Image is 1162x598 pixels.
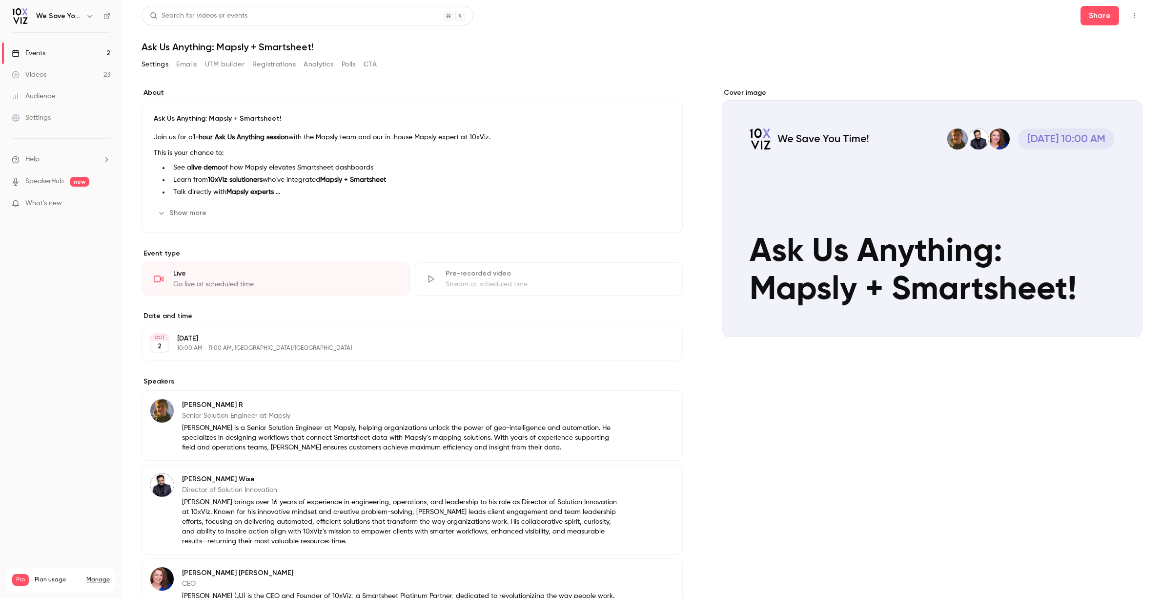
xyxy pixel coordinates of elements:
[176,57,197,72] button: Emails
[150,399,174,423] img: Nick R
[142,57,168,72] button: Settings
[182,485,619,495] p: Director of Solution Innovation
[722,88,1142,98] label: Cover image
[36,11,82,21] h6: We Save You Time!
[25,176,64,187] a: SpeakerHub
[722,88,1142,337] section: Cover image
[142,377,683,386] label: Speakers
[142,262,410,296] div: LiveGo live at scheduled time
[35,576,81,584] span: Plan usage
[182,423,619,452] p: [PERSON_NAME] is a Senior Solution Engineer at Mapsly, helping organizations unlock the power of ...
[12,70,46,80] div: Videos
[142,88,683,98] label: About
[158,342,162,351] p: 2
[342,57,356,72] button: Polls
[182,400,619,410] p: [PERSON_NAME] R
[150,473,174,497] img: Dustin Wise
[177,334,631,343] p: [DATE]
[142,41,1142,53] h1: Ask Us Anything: Mapsly + Smartsheet!
[414,262,682,296] div: Pre-recorded videoStream at scheduled time
[364,57,377,72] button: CTA
[25,154,40,165] span: Help
[151,334,168,341] div: OCT
[182,568,619,578] p: [PERSON_NAME] [PERSON_NAME]
[191,164,222,171] strong: live demo
[182,579,619,589] p: CEO
[182,474,619,484] p: [PERSON_NAME] Wise
[193,134,288,141] strong: 1-hour Ask Us Anything session
[173,279,398,289] div: Go live at scheduled time
[12,48,45,58] div: Events
[154,147,671,159] p: This is your chance to:
[70,177,89,187] span: new
[169,163,671,173] li: See a of how Mapsly elevates Smartsheet dashboards
[12,91,55,101] div: Audience
[12,574,29,586] span: Pro
[154,131,671,143] p: Join us for a with the Mapsly team and our in-house Mapsly expert at 10xViz.
[12,8,28,24] img: We Save You Time!
[142,249,683,258] p: Event type
[169,175,671,185] li: Learn from who’ve integrated
[182,411,619,421] p: Senior Solution Engineer at Mapsly
[142,465,683,555] div: Dustin Wise[PERSON_NAME] WiseDirector of Solution Innovation[PERSON_NAME] brings over 16 years of...
[252,57,296,72] button: Registrations
[99,199,110,208] iframe: Noticeable Trigger
[226,189,274,195] strong: Mapsly experts
[142,390,683,461] div: Nick R[PERSON_NAME] RSenior Solution Engineer at Mapsly[PERSON_NAME] is a Senior Solution Enginee...
[25,198,62,209] span: What's new
[150,11,247,21] div: Search for videos or events
[86,576,110,584] a: Manage
[205,57,245,72] button: UTM builder
[446,279,670,289] div: Stream at scheduled time
[446,269,670,278] div: Pre-recorded video
[304,57,334,72] button: Analytics
[173,269,398,278] div: Live
[12,154,110,165] li: help-dropdown-opener
[150,567,174,591] img: Jennifer Jones
[142,311,683,321] label: Date and time
[177,344,631,352] p: 10:00 AM - 11:00 AM, [GEOGRAPHIC_DATA]/[GEOGRAPHIC_DATA]
[154,205,212,221] button: Show more
[208,176,263,183] strong: 10xViz solutioners
[182,497,619,546] p: [PERSON_NAME] brings over 16 years of experience in engineering, operations, and leadership to hi...
[12,113,51,123] div: Settings
[1080,6,1119,25] button: Share
[320,176,386,183] strong: Mapsly + Smartsheet
[169,187,671,197] li: Talk directly with
[154,114,671,124] p: Ask Us Anything: Mapsly + Smartsheet!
